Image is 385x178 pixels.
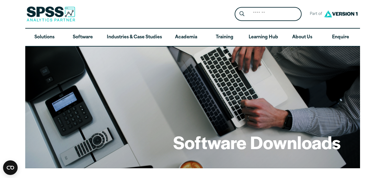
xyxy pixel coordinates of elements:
span: Part of [306,10,323,19]
a: Enquire [321,29,360,46]
h1: Software Downloads [173,130,341,154]
a: Solutions [25,29,64,46]
form: Site Header Search Form [235,7,302,21]
img: Version1 Logo [323,8,359,19]
a: Training [205,29,243,46]
a: About Us [283,29,321,46]
a: Academia [167,29,205,46]
svg: Search magnifying glass icon [240,11,244,16]
a: Learning Hub [244,29,283,46]
a: Software [64,29,102,46]
a: Industries & Case Studies [102,29,167,46]
button: Open CMP widget [3,160,18,175]
img: SPSS Analytics Partner [26,6,75,22]
nav: Desktop version of site main menu [25,29,360,46]
button: Search magnifying glass icon [236,9,247,20]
